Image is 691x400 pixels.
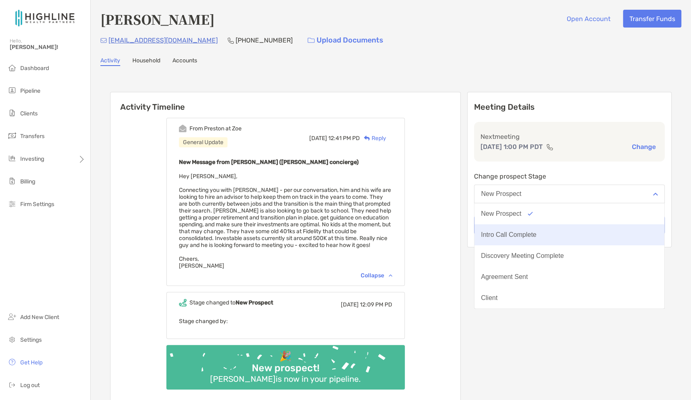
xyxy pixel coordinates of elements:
[111,92,460,112] h6: Activity Timeline
[236,35,293,45] p: [PHONE_NUMBER]
[20,382,40,389] span: Log out
[20,359,43,366] span: Get Help
[474,203,664,224] button: New Prospect
[328,135,360,142] span: 12:41 PM PD
[20,178,35,185] span: Billing
[7,108,17,118] img: clients icon
[108,35,218,45] p: [EMAIL_ADDRESS][DOMAIN_NAME]
[481,252,564,260] div: Discovery Meeting Complete
[7,131,17,140] img: transfers icon
[474,266,664,287] button: Agreement Sent
[653,193,658,196] img: Open dropdown arrow
[623,10,681,28] button: Transfer Funds
[227,37,234,44] img: Phone Icon
[474,102,665,112] p: Meeting Details
[474,287,664,309] button: Client
[528,212,533,216] img: Option icon
[474,224,664,245] button: Intro Call Complete
[179,299,187,306] img: Event icon
[20,133,45,140] span: Transfers
[308,38,315,43] img: button icon
[249,362,323,374] div: New prospect!
[20,155,44,162] span: Investing
[100,38,107,43] img: Email Icon
[166,345,405,383] img: Confetti
[7,334,17,344] img: settings icon
[309,135,327,142] span: [DATE]
[10,3,81,32] img: Zoe Logo
[481,273,528,281] div: Agreement Sent
[7,85,17,95] img: pipeline icon
[7,312,17,321] img: add_new_client icon
[481,210,521,217] div: New Prospect
[546,144,553,150] img: communication type
[481,142,543,152] p: [DATE] 1:00 PM PDT
[207,374,364,384] div: [PERSON_NAME] is now in your pipeline.
[179,173,391,269] span: Hey [PERSON_NAME], Connecting you with [PERSON_NAME] - per our conversation, him and his wife are...
[7,153,17,163] img: investing icon
[474,171,665,181] p: Change prospect Stage
[172,57,197,66] a: Accounts
[7,199,17,209] img: firm-settings icon
[360,301,392,308] span: 12:09 PM PD
[20,336,42,343] span: Settings
[20,110,38,117] span: Clients
[20,314,59,321] span: Add New Client
[389,274,392,277] img: Chevron icon
[189,299,273,306] div: Stage changed to
[341,301,359,308] span: [DATE]
[100,10,215,28] h4: [PERSON_NAME]
[236,299,273,306] b: New Prospect
[364,136,370,141] img: Reply icon
[20,201,54,208] span: Firm Settings
[361,272,392,279] div: Collapse
[189,125,242,132] div: From Preston at Zoe
[7,380,17,389] img: logout icon
[179,316,392,326] p: Stage changed by:
[7,176,17,186] img: billing icon
[100,57,120,66] a: Activity
[560,10,617,28] button: Open Account
[276,351,295,362] div: 🎉
[10,44,85,51] span: [PERSON_NAME]!
[481,231,536,238] div: Intro Call Complete
[474,245,664,266] button: Discovery Meeting Complete
[629,143,658,151] button: Change
[179,125,187,132] img: Event icon
[179,137,227,147] div: General Update
[481,294,498,302] div: Client
[360,134,386,143] div: Reply
[20,87,40,94] span: Pipeline
[132,57,160,66] a: Household
[302,32,389,49] a: Upload Documents
[474,185,665,203] button: New Prospect
[481,190,521,198] div: New Prospect
[7,357,17,367] img: get-help icon
[7,63,17,72] img: dashboard icon
[20,65,49,72] span: Dashboard
[481,132,658,142] p: Next meeting
[179,159,359,166] b: New Message from [PERSON_NAME] ([PERSON_NAME] concierge)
